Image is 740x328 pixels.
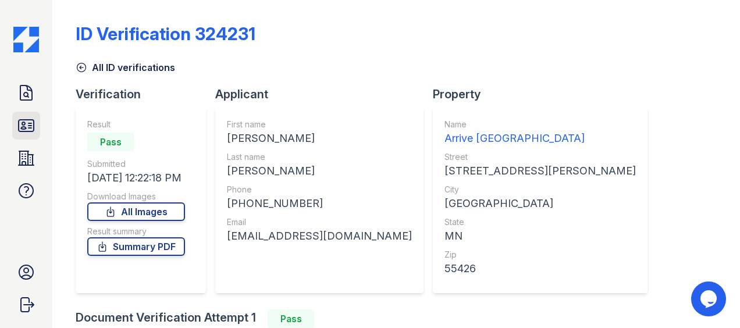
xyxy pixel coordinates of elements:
div: Last name [227,151,412,163]
div: Document Verification Attempt 1 [76,309,657,328]
div: Result [87,119,185,130]
div: [PHONE_NUMBER] [227,195,412,212]
div: Street [444,151,636,163]
div: ID Verification 324231 [76,23,255,44]
div: 55426 [444,261,636,277]
div: Download Images [87,191,185,202]
div: Submitted [87,158,185,170]
img: CE_Icon_Blue-c292c112584629df590d857e76928e9f676e5b41ef8f769ba2f05ee15b207248.png [13,27,39,52]
a: All Images [87,202,185,221]
div: City [444,184,636,195]
a: All ID verifications [76,60,175,74]
div: [PERSON_NAME] [227,163,412,179]
div: State [444,216,636,228]
div: Pass [87,133,134,151]
div: Zip [444,249,636,261]
div: Result summary [87,226,185,237]
div: [STREET_ADDRESS][PERSON_NAME] [444,163,636,179]
a: Name Arrive [GEOGRAPHIC_DATA] [444,119,636,147]
div: Pass [268,309,314,328]
a: Summary PDF [87,237,185,256]
div: Phone [227,184,412,195]
div: Verification [76,86,215,102]
iframe: chat widget [691,281,728,316]
div: [PERSON_NAME] [227,130,412,147]
div: Arrive [GEOGRAPHIC_DATA] [444,130,636,147]
div: [EMAIL_ADDRESS][DOMAIN_NAME] [227,228,412,244]
div: Name [444,119,636,130]
div: Email [227,216,412,228]
div: Applicant [215,86,433,102]
div: Property [433,86,657,102]
div: MN [444,228,636,244]
div: [DATE] 12:22:18 PM [87,170,185,186]
div: [GEOGRAPHIC_DATA] [444,195,636,212]
div: First name [227,119,412,130]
